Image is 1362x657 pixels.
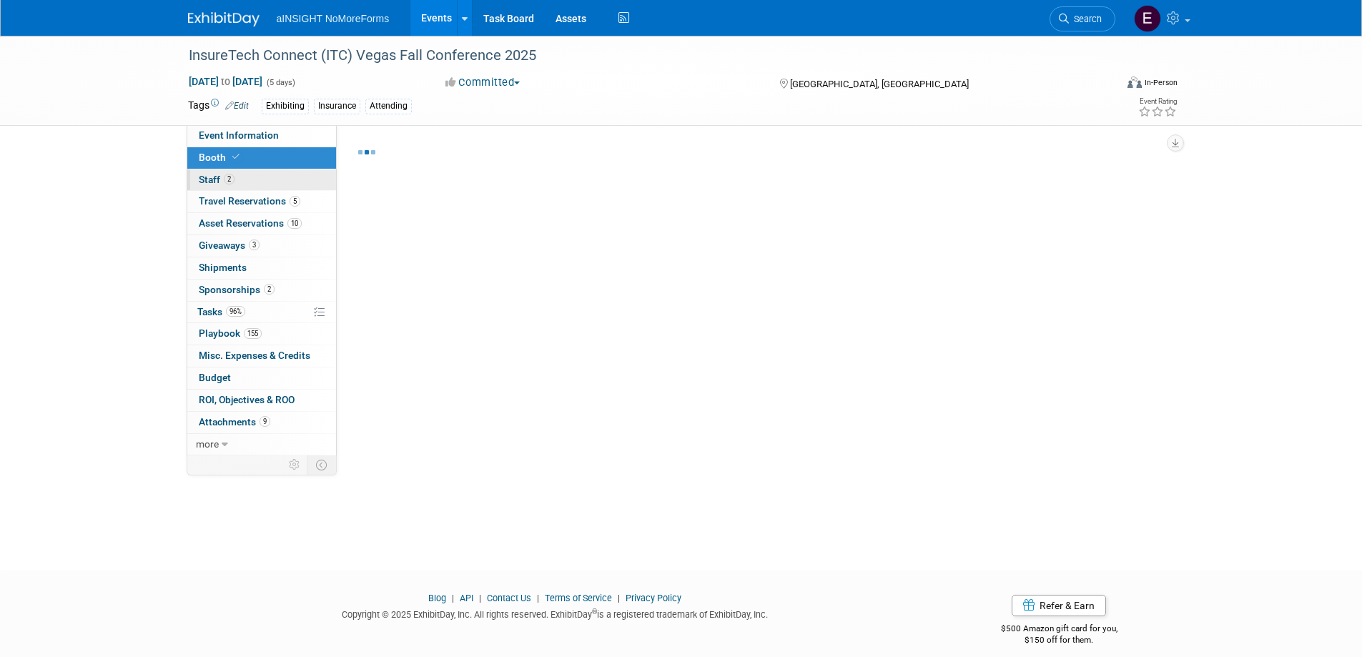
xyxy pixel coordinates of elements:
[199,217,302,229] span: Asset Reservations
[199,350,310,361] span: Misc. Expenses & Credits
[219,76,232,87] span: to
[199,195,300,207] span: Travel Reservations
[282,455,307,474] td: Personalize Event Tab Strip
[448,593,458,603] span: |
[187,434,336,455] a: more
[232,153,240,161] i: Booth reservation complete
[460,593,473,603] a: API
[487,593,531,603] a: Contact Us
[790,79,969,89] span: [GEOGRAPHIC_DATA], [GEOGRAPHIC_DATA]
[187,257,336,279] a: Shipments
[260,416,270,427] span: 9
[265,78,295,87] span: (5 days)
[184,43,1094,69] div: InsureTech Connect (ITC) Vegas Fall Conference 2025
[1050,6,1115,31] a: Search
[188,12,260,26] img: ExhibitDay
[187,125,336,147] a: Event Information
[440,75,525,90] button: Committed
[187,345,336,367] a: Misc. Expenses & Credits
[264,284,275,295] span: 2
[290,196,300,207] span: 5
[187,412,336,433] a: Attachments9
[187,191,336,212] a: Travel Reservations5
[187,169,336,191] a: Staff2
[307,455,336,474] td: Toggle Event Tabs
[199,372,231,383] span: Budget
[187,147,336,169] a: Booth
[199,174,235,185] span: Staff
[199,239,260,251] span: Giveaways
[188,605,923,621] div: Copyright © 2025 ExhibitDay, Inc. All rights reserved. ExhibitDay is a registered trademark of Ex...
[187,302,336,323] a: Tasks96%
[197,306,245,317] span: Tasks
[1144,77,1178,88] div: In-Person
[428,593,446,603] a: Blog
[475,593,485,603] span: |
[226,306,245,317] span: 96%
[1012,595,1106,616] a: Refer & Earn
[199,152,242,163] span: Booth
[187,280,336,301] a: Sponsorships2
[199,327,262,339] span: Playbook
[188,75,263,88] span: [DATE] [DATE]
[249,239,260,250] span: 3
[199,284,275,295] span: Sponsorships
[188,98,249,114] td: Tags
[199,416,270,428] span: Attachments
[187,213,336,234] a: Asset Reservations10
[592,608,597,616] sup: ®
[314,99,360,114] div: Insurance
[1127,76,1142,88] img: Format-Inperson.png
[365,99,412,114] div: Attending
[277,13,390,24] span: aINSIGHT NoMoreForms
[1069,14,1102,24] span: Search
[944,634,1175,646] div: $150 off for them.
[199,129,279,141] span: Event Information
[1031,74,1178,96] div: Event Format
[224,174,235,184] span: 2
[199,394,295,405] span: ROI, Objectives & ROO
[196,438,219,450] span: more
[626,593,681,603] a: Privacy Policy
[187,323,336,345] a: Playbook155
[187,235,336,257] a: Giveaways3
[187,367,336,389] a: Budget
[199,262,247,273] span: Shipments
[262,99,309,114] div: Exhibiting
[244,328,262,339] span: 155
[1134,5,1161,32] img: Eric Guimond
[358,150,375,154] img: loading...
[187,390,336,411] a: ROI, Objectives & ROO
[1138,98,1177,105] div: Event Rating
[614,593,623,603] span: |
[287,218,302,229] span: 10
[944,613,1175,646] div: $500 Amazon gift card for you,
[533,593,543,603] span: |
[225,101,249,111] a: Edit
[545,593,612,603] a: Terms of Service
